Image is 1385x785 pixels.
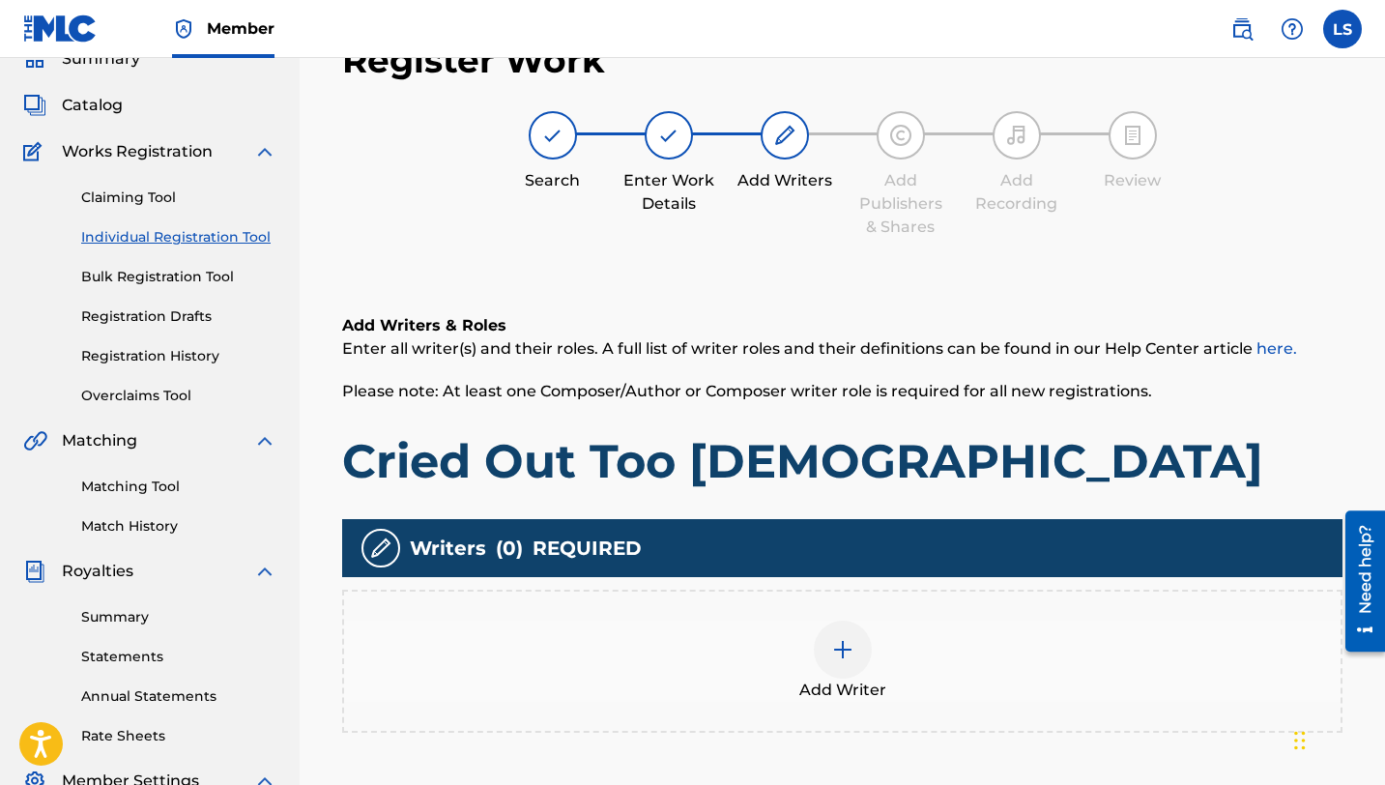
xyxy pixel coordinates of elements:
[1281,17,1304,41] img: help
[342,382,1152,400] span: Please note: At least one Composer/Author or Composer writer role is required for all new registr...
[23,429,47,452] img: Matching
[342,339,1297,358] span: Enter all writer(s) and their roles. A full list of writer roles and their definitions can be fou...
[1121,124,1144,147] img: step indicator icon for Review
[81,607,276,627] a: Summary
[62,94,123,117] span: Catalog
[23,94,46,117] img: Catalog
[889,124,912,147] img: step indicator icon for Add Publishers & Shares
[1084,169,1181,192] div: Review
[410,534,486,563] span: Writers
[253,429,276,452] img: expand
[62,140,213,163] span: Works Registration
[81,686,276,707] a: Annual Statements
[736,169,833,192] div: Add Writers
[1331,503,1385,658] iframe: Resource Center
[342,39,605,82] h2: Register Work
[81,306,276,327] a: Registration Drafts
[62,429,137,452] span: Matching
[23,47,140,71] a: SummarySummary
[23,47,46,71] img: Summary
[81,267,276,287] a: Bulk Registration Tool
[505,169,601,192] div: Search
[541,124,564,147] img: step indicator icon for Search
[657,124,680,147] img: step indicator icon for Enter Work Details
[81,647,276,667] a: Statements
[1288,692,1385,785] iframe: Chat Widget
[81,386,276,406] a: Overclaims Tool
[1273,10,1312,48] div: Help
[81,726,276,746] a: Rate Sheets
[799,679,886,702] span: Add Writer
[533,534,642,563] span: REQUIRED
[496,534,523,563] span: ( 0 )
[1323,10,1362,48] div: User Menu
[342,314,1342,337] h6: Add Writers & Roles
[1256,339,1297,358] a: here.
[1005,124,1028,147] img: step indicator icon for Add Recording
[369,537,392,560] img: writers
[773,124,796,147] img: step indicator icon for Add Writers
[253,140,276,163] img: expand
[23,140,48,163] img: Works Registration
[342,432,1342,490] h1: Cried Out Too [DEMOGRAPHIC_DATA]
[207,17,274,40] span: Member
[968,169,1065,216] div: Add Recording
[62,47,140,71] span: Summary
[1230,17,1254,41] img: search
[23,560,46,583] img: Royalties
[253,560,276,583] img: expand
[81,477,276,497] a: Matching Tool
[23,94,123,117] a: CatalogCatalog
[852,169,949,239] div: Add Publishers & Shares
[1294,712,1306,770] div: Drag
[81,227,276,247] a: Individual Registration Tool
[23,15,98,43] img: MLC Logo
[62,560,133,583] span: Royalties
[620,169,717,216] div: Enter Work Details
[1223,10,1261,48] a: Public Search
[172,17,195,41] img: Top Rightsholder
[831,638,854,661] img: add
[81,516,276,537] a: Match History
[81,346,276,366] a: Registration History
[81,188,276,208] a: Claiming Tool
